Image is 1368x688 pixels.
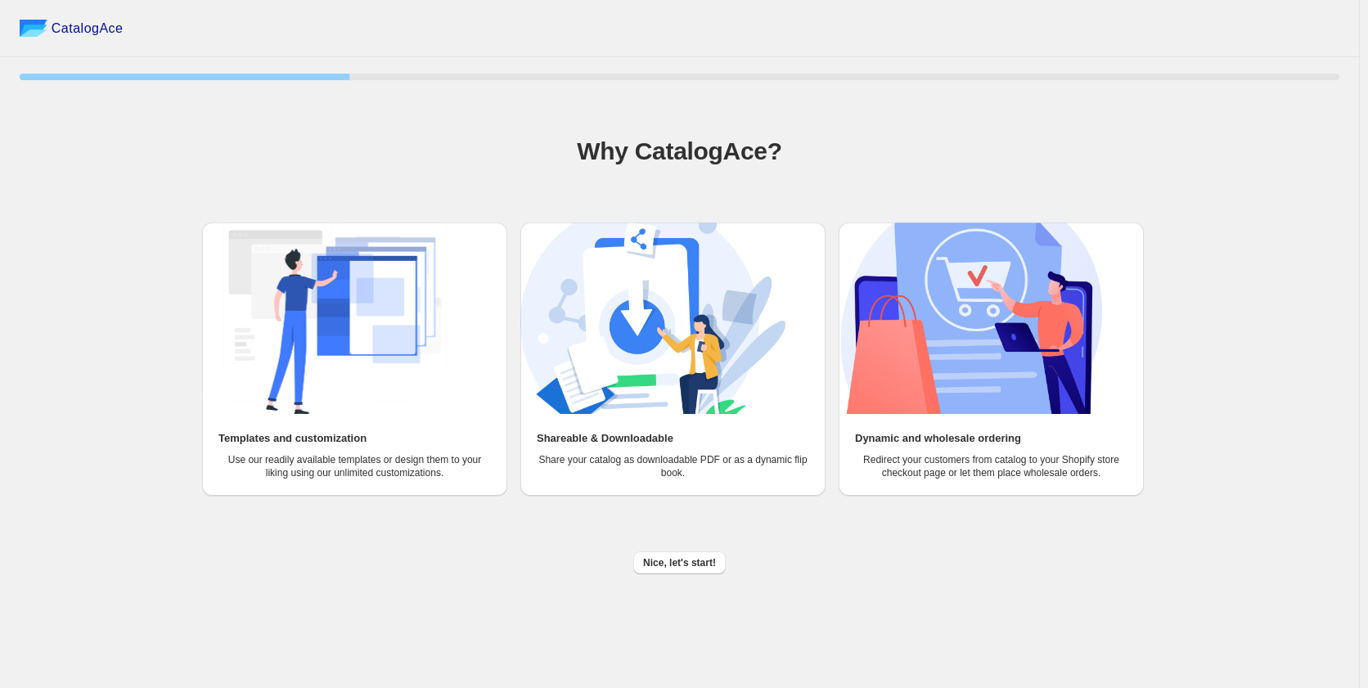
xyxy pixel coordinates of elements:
[855,430,1021,447] h2: Dynamic and wholesale ordering
[20,20,47,37] img: catalog ace
[52,20,124,37] span: CatalogAce
[537,453,809,479] p: Share your catalog as downloadable PDF or as a dynamic flip book.
[537,430,673,447] h2: Shareable & Downloadable
[520,223,785,414] img: Shareable & Downloadable
[633,551,726,574] button: Nice, let's start!
[839,223,1104,414] img: Dynamic and wholesale ordering
[855,453,1127,479] p: Redirect your customers from catalog to your Shopify store checkout page or let them place wholes...
[218,430,367,447] h2: Templates and customization
[218,453,491,479] p: Use our readily available templates or design them to your liking using our unlimited customizati...
[20,135,1339,168] h1: Why CatalogAce?
[202,223,467,414] img: Templates and customization
[643,556,716,569] span: Nice, let's start!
